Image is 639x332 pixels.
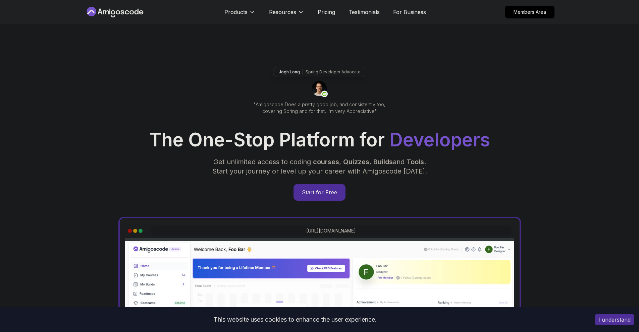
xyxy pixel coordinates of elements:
span: Tools [407,158,424,166]
p: Spring Developer Advocate [306,69,361,75]
a: [URL][DOMAIN_NAME] [306,227,356,234]
img: josh long [312,81,328,97]
p: Products [224,8,248,16]
p: "Amigoscode Does a pretty good job, and consistently too, covering Spring and for that, I'm very ... [245,101,395,115]
p: Start for Free [294,184,345,200]
a: Members Area [505,6,554,18]
span: Quizzes [343,158,369,166]
a: Testimonials [349,8,380,16]
button: Accept cookies [595,314,634,325]
p: Get unlimited access to coding , , and . Start your journey or level up your career with Amigosco... [207,157,432,176]
p: Jogh Long [279,69,300,75]
span: Developers [389,129,490,151]
button: Products [224,8,256,21]
span: Builds [373,158,393,166]
a: Pricing [318,8,335,16]
a: Start for Free [294,184,345,201]
span: courses [313,158,339,166]
button: Resources [269,8,304,21]
h1: The One-Stop Platform for [90,131,549,149]
p: Resources [269,8,296,16]
a: For Business [393,8,426,16]
div: This website uses cookies to enhance the user experience. [5,312,585,327]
